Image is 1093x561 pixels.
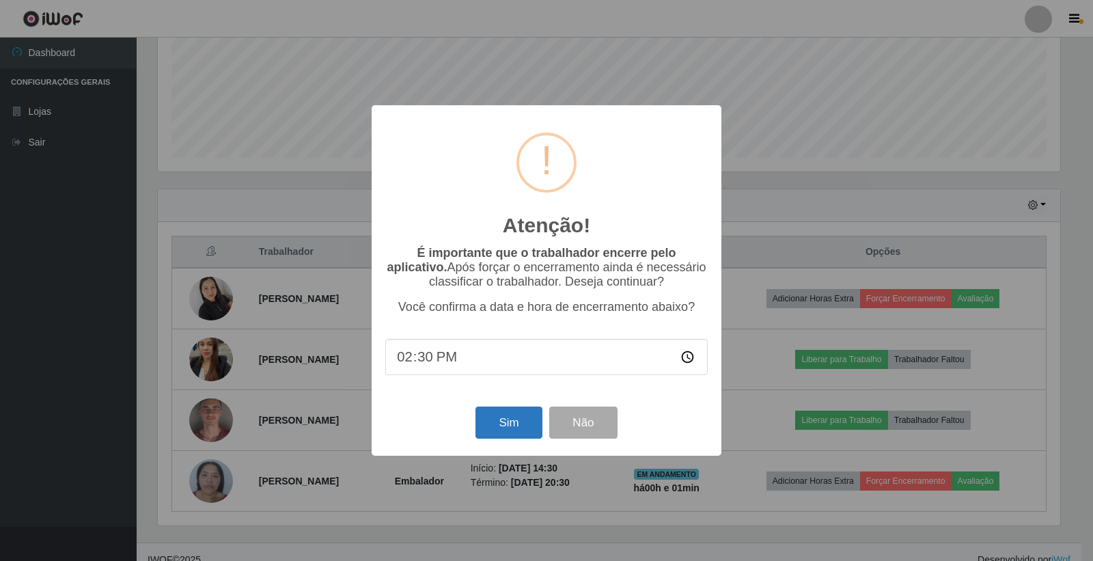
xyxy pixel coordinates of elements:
b: É importante que o trabalhador encerre pelo aplicativo. [387,246,676,274]
button: Sim [475,407,542,439]
p: Após forçar o encerramento ainda é necessário classificar o trabalhador. Deseja continuar? [385,246,708,289]
p: Você confirma a data e hora de encerramento abaixo? [385,300,708,314]
h2: Atenção! [503,213,590,238]
button: Não [549,407,617,439]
